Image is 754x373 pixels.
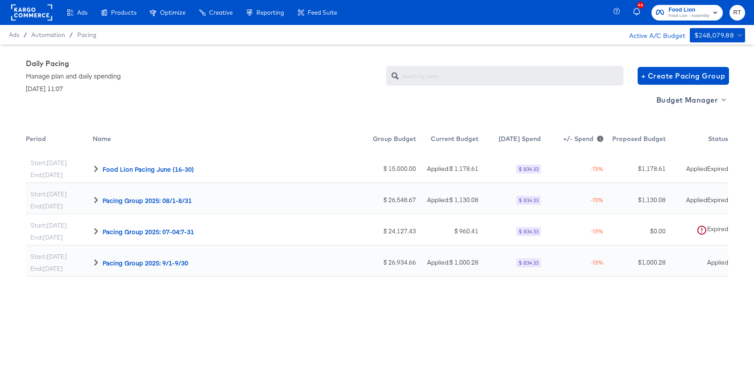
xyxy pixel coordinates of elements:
div: $ 834.33 [516,227,541,236]
div: Start: [DATE] [30,190,67,199]
div: Toggle SortBy [93,129,342,152]
div: 46 [637,2,644,8]
div: Applied: $ 1,130.08 [427,196,478,204]
div: Proposed Budget [603,129,666,152]
div: $ 960.41 [454,227,478,236]
div: Expired [707,196,728,204]
div: End: [DATE] [30,171,63,179]
div: -13 % [545,196,603,204]
div: Expired [707,225,728,238]
div: $248,079.88 [694,30,734,41]
div: Start: [DATE] [30,253,67,261]
div: Pacing Group 2025: 08/1-8/31 [103,196,192,205]
button: Budget Manager [653,93,728,107]
div: Manage plan and daily spending [26,71,121,80]
span: Toggle Row Expanded [93,259,99,265]
div: Daily Pacing [26,59,121,93]
div: Period [26,129,93,152]
span: Ads [9,31,19,38]
div: Food Lion Pacing June (16-30) [103,165,194,174]
div: $ 26,548.67 [347,196,416,204]
span: Food Lion - Assembly [668,12,709,20]
span: Optimize [160,9,185,16]
div: [DATE] Spend [478,129,541,152]
div: +/- Spend [541,129,603,152]
span: Toggle Row Expanded [93,228,99,234]
span: Food Lion [668,5,709,15]
div: Applied [686,165,707,173]
input: Search by name [402,62,623,82]
div: Name [93,129,342,152]
span: Budget Manager [656,94,725,106]
span: Reporting [256,9,284,16]
div: [DATE] 11:07 [26,84,121,93]
div: Status [666,129,728,152]
div: $ 15,000.00 [347,165,416,173]
button: $248,079.88 [690,28,745,42]
span: / [65,31,77,38]
div: $ 1,130.08 [608,196,666,204]
span: + Create Pacing Group [641,70,725,82]
a: Pacing [77,31,96,38]
div: $ 1,000.28 [608,258,666,267]
span: Automation [31,31,65,38]
div: End: [DATE] [30,202,63,211]
div: Pacing Group 2025: 9/1-9/30 [103,258,188,267]
div: Active A/C Budget [620,28,685,41]
button: Food LionFood Lion - Assembly [651,5,723,21]
button: RT [729,5,745,21]
div: Applied: $ 1,000.28 [427,258,478,267]
div: Expired [707,165,728,173]
div: Applied [707,258,728,267]
div: Applied [686,196,707,204]
span: Products [111,9,136,16]
div: Toggle SortBy [342,129,416,152]
span: Toggle Row Expanded [93,197,99,203]
div: $ 24,127.43 [347,227,416,236]
div: Start: [DATE] [30,221,67,230]
div: Group Budget [342,129,416,152]
div: $ 0.00 [608,227,666,236]
div: $ 26,934.66 [347,258,416,267]
div: Toggle SortBy [26,129,93,152]
div: End: [DATE] [30,233,63,242]
div: $ 834.33 [516,165,541,174]
div: $ 834.33 [516,196,541,205]
div: End: [DATE] [30,265,63,273]
span: Feed Suite [308,9,337,16]
div: Start: [DATE] [30,159,67,167]
span: / [19,31,31,38]
div: $ 1,178.61 [608,165,666,173]
div: Current Budget [416,129,478,152]
div: -13 % [545,259,603,266]
button: 46 [632,4,647,21]
div: Pacing Group 2025: 07-04:7-31 [103,227,194,236]
span: Toggle Row Expanded [93,166,99,172]
div: -13 % [545,165,603,173]
div: Applied: $ 1,178.61 [427,165,478,173]
div: $ 834.33 [516,258,541,267]
span: Creative [209,9,233,16]
button: + Create Pacing Group [638,67,729,85]
span: RT [733,8,742,18]
div: -13 % [545,228,603,235]
span: Ads [77,9,87,16]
